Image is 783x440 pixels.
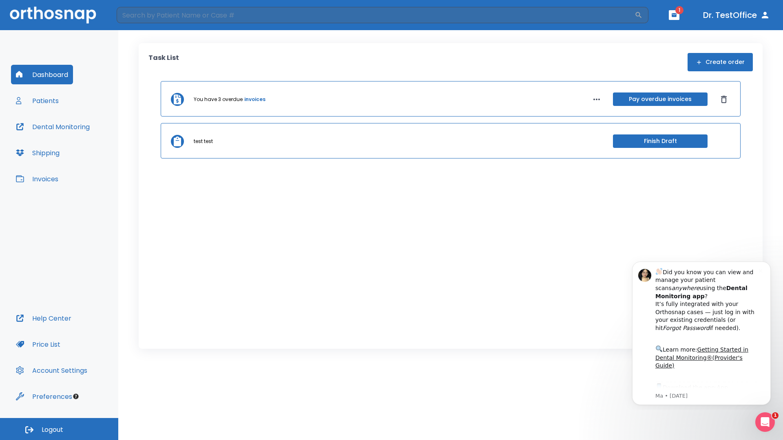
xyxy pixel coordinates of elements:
[700,8,773,22] button: Dr. TestOffice
[72,393,80,400] div: Tooltip anchor
[11,361,92,380] button: Account Settings
[117,7,635,23] input: Search by Patient Name or Case #
[11,334,65,354] button: Price List
[35,130,108,145] a: App Store
[35,128,138,169] div: Download the app: | ​ Let us know if you need help getting started!
[194,96,243,103] p: You have 3 overdue
[717,93,730,106] button: Dismiss
[688,53,753,71] button: Create order
[10,7,96,23] img: Orthosnap
[11,143,64,163] button: Shipping
[11,169,63,189] button: Invoices
[772,412,779,419] span: 1
[613,92,708,106] button: Pay overdue invoices
[755,412,775,432] iframe: Intercom live chat
[138,13,145,19] button: Dismiss notification
[11,387,77,406] button: Preferences
[620,254,783,410] iframe: Intercom notifications message
[42,425,63,434] span: Logout
[613,134,708,148] button: Finish Draft
[11,91,64,110] button: Patients
[11,65,73,84] button: Dashboard
[194,138,213,145] p: test test
[244,96,265,103] a: invoices
[148,53,179,71] p: Task List
[35,138,138,145] p: Message from Ma, sent 7w ago
[11,117,95,136] button: Dental Monitoring
[675,6,683,14] span: 1
[11,308,76,328] button: Help Center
